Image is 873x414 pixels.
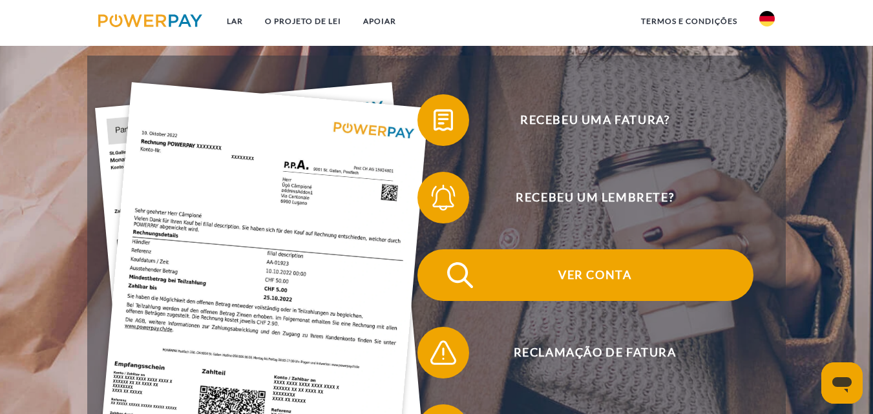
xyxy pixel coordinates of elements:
font: Reclamação de fatura [514,345,677,359]
img: logo-powerpay.svg [98,14,202,27]
img: qb_bill.svg [427,104,459,136]
a: termos e Condições [630,10,748,33]
font: O PROJETO DE LEI [265,16,341,26]
a: Lar [216,10,254,33]
button: Ver conta [417,249,753,301]
button: Reclamação de fatura [417,327,753,378]
img: qb_bell.svg [427,181,459,214]
iframe: Botão para abrir a janela de mensagens [821,362,863,404]
img: de [759,11,775,26]
font: APOIAR [363,16,396,26]
a: O PROJETO DE LEI [254,10,352,33]
a: APOIAR [352,10,407,33]
img: qb_warning.svg [427,336,459,369]
img: qb_search.svg [444,259,476,291]
font: Recebeu um lembrete? [516,190,674,204]
button: Recebeu uma fatura? [417,94,753,146]
font: Lar [227,16,243,26]
font: Recebeu uma fatura? [520,112,669,127]
button: Recebeu um lembrete? [417,172,753,223]
font: Ver conta [558,267,631,282]
font: termos e Condições [641,16,737,26]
